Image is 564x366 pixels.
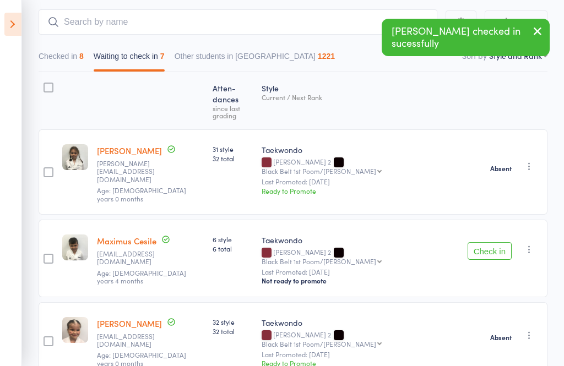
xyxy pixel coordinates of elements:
[39,46,84,72] button: Checked in8
[97,332,169,348] small: jarrodfelmingham@yahoo.com.au
[97,318,162,329] a: [PERSON_NAME]
[213,317,252,326] span: 32 style
[262,268,459,276] small: Last Promoted: [DATE]
[213,234,252,244] span: 6 style
[262,248,459,265] div: [PERSON_NAME] 2
[213,154,252,163] span: 32 total
[97,235,156,247] a: Maximus Cesile
[62,234,88,260] img: image1559110134.png
[160,52,165,61] div: 7
[468,242,512,260] button: Check in
[262,94,459,101] div: Current / Next Rank
[262,234,459,245] div: Taekwondo
[213,144,252,154] span: 31 style
[62,144,88,170] img: image1558741844.png
[97,268,186,285] span: Age: [DEMOGRAPHIC_DATA] years 4 months
[62,317,88,343] img: image1572649819.png
[262,317,459,328] div: Taekwondo
[262,258,376,265] div: Black Belt 1st Poom/[PERSON_NAME]
[97,185,186,203] span: Age: [DEMOGRAPHIC_DATA] years 0 months
[490,164,512,173] strong: Absent
[485,10,547,34] button: CSV
[262,186,459,195] div: Ready to Promote
[97,145,162,156] a: [PERSON_NAME]
[262,351,459,358] small: Last Promoted: [DATE]
[213,244,252,253] span: 6 total
[213,105,252,119] div: since last grading
[39,9,437,35] input: Search by name
[175,46,335,72] button: Other students in [GEOGRAPHIC_DATA]1221
[262,340,376,347] div: Black Belt 1st Poom/[PERSON_NAME]
[208,77,257,124] div: Atten­dances
[490,333,512,342] strong: Absent
[257,77,463,124] div: Style
[79,52,84,61] div: 8
[213,326,252,336] span: 32 total
[318,52,335,61] div: 1221
[262,331,459,347] div: [PERSON_NAME] 2
[262,158,459,174] div: [PERSON_NAME] 2
[97,250,169,266] small: nina20@live.com.au
[262,276,459,285] div: Not ready to promote
[382,19,550,56] div: [PERSON_NAME] checked in sucessfully
[94,46,165,72] button: Waiting to check in7
[262,167,376,174] div: Black Belt 1st Poom/[PERSON_NAME]
[97,160,169,183] small: Dora.nikolaou2@gmail.com
[262,144,459,155] div: Taekwondo
[262,178,459,185] small: Last Promoted: [DATE]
